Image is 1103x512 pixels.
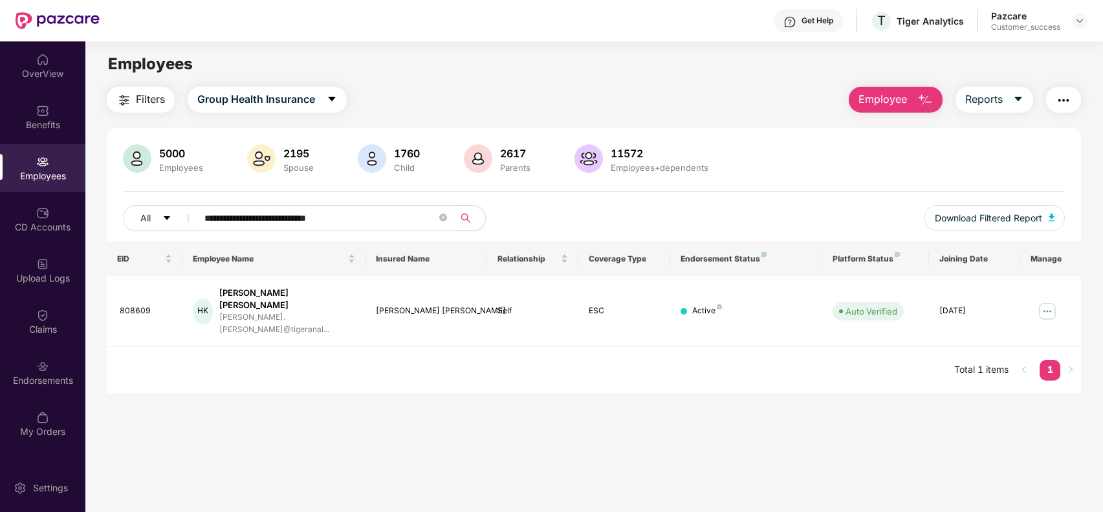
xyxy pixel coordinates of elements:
img: svg+xml;base64,PHN2ZyB4bWxucz0iaHR0cDovL3d3dy53My5vcmcvMjAwMC9zdmciIHdpZHRoPSI4IiBoZWlnaHQ9IjgiIH... [761,252,767,257]
img: svg+xml;base64,PHN2ZyBpZD0iSGVscC0zMngzMiIgeG1sbnM9Imh0dHA6Ly93d3cudzMub3JnLzIwMDAvc3ZnIiB3aWR0aD... [783,16,796,28]
img: svg+xml;base64,PHN2ZyB4bWxucz0iaHR0cDovL3d3dy53My5vcmcvMjAwMC9zdmciIHhtbG5zOnhsaW5rPSJodHRwOi8vd3... [574,144,603,173]
div: 2195 [281,147,316,160]
img: svg+xml;base64,PHN2ZyBpZD0iQmVuZWZpdHMiIHhtbG5zPSJodHRwOi8vd3d3LnczLm9yZy8yMDAwL3N2ZyIgd2lkdGg9Ij... [36,104,49,117]
span: caret-down [1013,94,1023,106]
li: 1 [1040,360,1060,381]
th: Relationship [487,241,578,276]
span: Download Filtered Report [935,211,1042,225]
img: svg+xml;base64,PHN2ZyB4bWxucz0iaHR0cDovL3d3dy53My5vcmcvMjAwMC9zdmciIHhtbG5zOnhsaW5rPSJodHRwOi8vd3... [464,144,492,173]
div: Spouse [281,162,316,173]
span: T [877,13,886,28]
button: Download Filtered Report [924,205,1065,231]
div: Child [391,162,422,173]
button: Filters [107,87,175,113]
th: Joining Date [929,241,1020,276]
span: All [140,211,151,225]
button: Allcaret-down [123,205,202,231]
button: Reportscaret-down [956,87,1033,113]
div: ESC [589,305,659,317]
img: svg+xml;base64,PHN2ZyB4bWxucz0iaHR0cDovL3d3dy53My5vcmcvMjAwMC9zdmciIHhtbG5zOnhsaW5rPSJodHRwOi8vd3... [247,144,276,173]
th: Employee Name [182,241,365,276]
button: left [1014,360,1034,381]
th: EID [107,241,183,276]
img: svg+xml;base64,PHN2ZyBpZD0iRW1wbG95ZWVzIiB4bWxucz0iaHR0cDovL3d3dy53My5vcmcvMjAwMC9zdmciIHdpZHRoPS... [36,155,49,168]
img: svg+xml;base64,PHN2ZyBpZD0iSG9tZSIgeG1sbnM9Imh0dHA6Ly93d3cudzMub3JnLzIwMDAvc3ZnIiB3aWR0aD0iMjAiIG... [36,53,49,66]
img: svg+xml;base64,PHN2ZyBpZD0iU2V0dGluZy0yMHgyMCIgeG1sbnM9Imh0dHA6Ly93d3cudzMub3JnLzIwMDAvc3ZnIiB3aW... [14,482,27,495]
div: Settings [29,482,72,495]
img: svg+xml;base64,PHN2ZyBpZD0iRHJvcGRvd24tMzJ4MzIiIHhtbG5zPSJodHRwOi8vd3d3LnczLm9yZy8yMDAwL3N2ZyIgd2... [1075,16,1085,26]
div: [DATE] [939,305,1010,317]
div: [PERSON_NAME] [PERSON_NAME] [219,287,355,311]
div: [PERSON_NAME] [PERSON_NAME] [376,305,477,317]
div: Auto Verified [846,305,897,318]
div: Employees [157,162,206,173]
img: svg+xml;base64,PHN2ZyB4bWxucz0iaHR0cDovL3d3dy53My5vcmcvMjAwMC9zdmciIHdpZHRoPSI4IiBoZWlnaHQ9IjgiIH... [717,304,722,309]
li: Total 1 items [954,360,1009,381]
div: Parents [497,162,533,173]
img: svg+xml;base64,PHN2ZyB4bWxucz0iaHR0cDovL3d3dy53My5vcmcvMjAwMC9zdmciIHhtbG5zOnhsaW5rPSJodHRwOi8vd3... [1049,214,1055,221]
span: Employee [858,91,907,107]
li: Next Page [1060,360,1081,381]
div: Employees+dependents [608,162,711,173]
div: 2617 [497,147,533,160]
div: HK [193,298,213,324]
div: [PERSON_NAME].[PERSON_NAME]@tigeranal... [219,311,355,336]
img: svg+xml;base64,PHN2ZyBpZD0iQ2xhaW0iIHhtbG5zPSJodHRwOi8vd3d3LnczLm9yZy8yMDAwL3N2ZyIgd2lkdGg9IjIwIi... [36,309,49,322]
span: close-circle [439,214,447,221]
th: Manage [1020,241,1081,276]
span: search [453,213,479,223]
div: Self [497,305,568,317]
div: Platform Status [833,254,919,264]
button: right [1060,360,1081,381]
span: left [1020,366,1028,373]
span: Group Health Insurance [197,91,315,107]
img: svg+xml;base64,PHN2ZyB4bWxucz0iaHR0cDovL3d3dy53My5vcmcvMjAwMC9zdmciIHdpZHRoPSI4IiBoZWlnaHQ9IjgiIH... [895,252,900,257]
span: Relationship [497,254,558,264]
img: svg+xml;base64,PHN2ZyB4bWxucz0iaHR0cDovL3d3dy53My5vcmcvMjAwMC9zdmciIHdpZHRoPSIyNCIgaGVpZ2h0PSIyNC... [1056,93,1071,108]
th: Insured Name [366,241,487,276]
img: svg+xml;base64,PHN2ZyB4bWxucz0iaHR0cDovL3d3dy53My5vcmcvMjAwMC9zdmciIHhtbG5zOnhsaW5rPSJodHRwOi8vd3... [917,93,933,108]
img: svg+xml;base64,PHN2ZyB4bWxucz0iaHR0cDovL3d3dy53My5vcmcvMjAwMC9zdmciIHdpZHRoPSIyNCIgaGVpZ2h0PSIyNC... [116,93,132,108]
div: Get Help [802,16,833,26]
img: svg+xml;base64,PHN2ZyBpZD0iRW5kb3JzZW1lbnRzIiB4bWxucz0iaHR0cDovL3d3dy53My5vcmcvMjAwMC9zdmciIHdpZH... [36,360,49,373]
img: svg+xml;base64,PHN2ZyBpZD0iQ0RfQWNjb3VudHMiIGRhdGEtbmFtZT0iQ0QgQWNjb3VudHMiIHhtbG5zPSJodHRwOi8vd3... [36,206,49,219]
img: svg+xml;base64,PHN2ZyB4bWxucz0iaHR0cDovL3d3dy53My5vcmcvMjAwMC9zdmciIHhtbG5zOnhsaW5rPSJodHRwOi8vd3... [358,144,386,173]
div: 1760 [391,147,422,160]
button: Employee [849,87,943,113]
img: svg+xml;base64,PHN2ZyBpZD0iVXBsb2FkX0xvZ3MiIGRhdGEtbmFtZT0iVXBsb2FkIExvZ3MiIHhtbG5zPSJodHRwOi8vd3... [36,258,49,271]
div: Active [692,305,722,317]
button: search [453,205,486,231]
button: Group Health Insurancecaret-down [188,87,347,113]
span: right [1067,366,1075,373]
div: Pazcare [991,10,1060,22]
span: EID [117,254,163,264]
div: 5000 [157,147,206,160]
span: caret-down [327,94,337,106]
th: Coverage Type [578,241,670,276]
div: 808609 [120,305,173,317]
img: svg+xml;base64,PHN2ZyB4bWxucz0iaHR0cDovL3d3dy53My5vcmcvMjAwMC9zdmciIHhtbG5zOnhsaW5rPSJodHRwOi8vd3... [123,144,151,173]
li: Previous Page [1014,360,1034,381]
span: caret-down [162,214,171,224]
div: Tiger Analytics [897,15,964,27]
a: 1 [1040,360,1060,379]
div: 11572 [608,147,711,160]
img: svg+xml;base64,PHN2ZyBpZD0iTXlfT3JkZXJzIiBkYXRhLW5hbWU9Ik15IE9yZGVycyIgeG1sbnM9Imh0dHA6Ly93d3cudz... [36,411,49,424]
span: close-circle [439,212,447,225]
span: Employees [108,54,193,73]
img: New Pazcare Logo [16,12,100,29]
div: Customer_success [991,22,1060,32]
img: manageButton [1037,301,1058,322]
span: Reports [965,91,1003,107]
div: Endorsement Status [681,254,812,264]
span: Employee Name [193,254,345,264]
span: Filters [136,91,165,107]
